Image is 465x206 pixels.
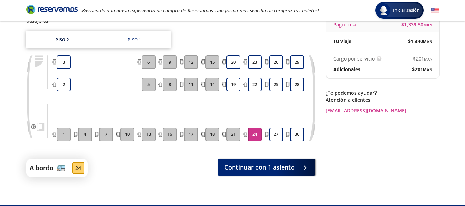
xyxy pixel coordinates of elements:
[205,128,219,141] button: 18
[412,66,432,73] span: $ 201
[333,21,358,28] p: Pago total
[226,78,240,91] button: 19
[57,78,71,91] button: 2
[326,96,439,104] p: Atención a clientes
[142,55,156,69] button: 6
[26,4,78,14] i: Brand Logo
[326,107,439,114] a: [EMAIL_ADDRESS][DOMAIN_NAME]
[423,22,432,28] small: MXN
[290,128,304,141] button: 36
[248,55,262,69] button: 23
[269,55,283,69] button: 26
[408,37,432,45] span: $ 1,340
[120,128,134,141] button: 10
[163,55,177,69] button: 9
[163,78,177,91] button: 8
[290,78,304,91] button: 28
[269,78,283,91] button: 25
[423,39,432,44] small: MXN
[413,55,432,62] span: $ 201
[248,78,262,91] button: 22
[425,166,458,199] iframe: Messagebird Livechat Widget
[57,128,71,141] button: 1
[81,7,319,14] em: ¡Bienvenido a la nueva experiencia de compra de Reservamos, una forma más sencilla de comprar tus...
[72,162,84,174] div: 24
[142,128,156,141] button: 13
[30,163,53,173] p: A bordo
[184,78,198,91] button: 11
[205,78,219,91] button: 14
[269,128,283,141] button: 27
[99,128,113,141] button: 7
[78,128,92,141] button: 4
[26,31,98,48] a: Piso 2
[226,128,240,141] button: 21
[333,55,375,62] p: Cargo por servicio
[26,4,78,17] a: Brand Logo
[326,89,439,96] p: ¿Te podemos ayudar?
[424,56,432,62] small: MXN
[205,55,219,69] button: 15
[248,128,262,141] button: 24
[431,6,439,15] button: English
[128,36,141,43] div: Piso 1
[142,78,156,91] button: 5
[226,55,240,69] button: 20
[401,21,432,28] span: $ 1,339.50
[423,67,432,72] small: MXN
[218,159,315,176] button: Continuar con 1 asiento
[290,55,304,69] button: 29
[98,31,171,48] a: Piso 1
[57,55,71,69] button: 3
[224,163,295,172] span: Continuar con 1 asiento
[163,128,177,141] button: 16
[184,55,198,69] button: 12
[390,7,422,14] span: Iniciar sesión
[184,128,198,141] button: 17
[333,37,351,45] p: Tu viaje
[333,66,360,73] p: Adicionales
